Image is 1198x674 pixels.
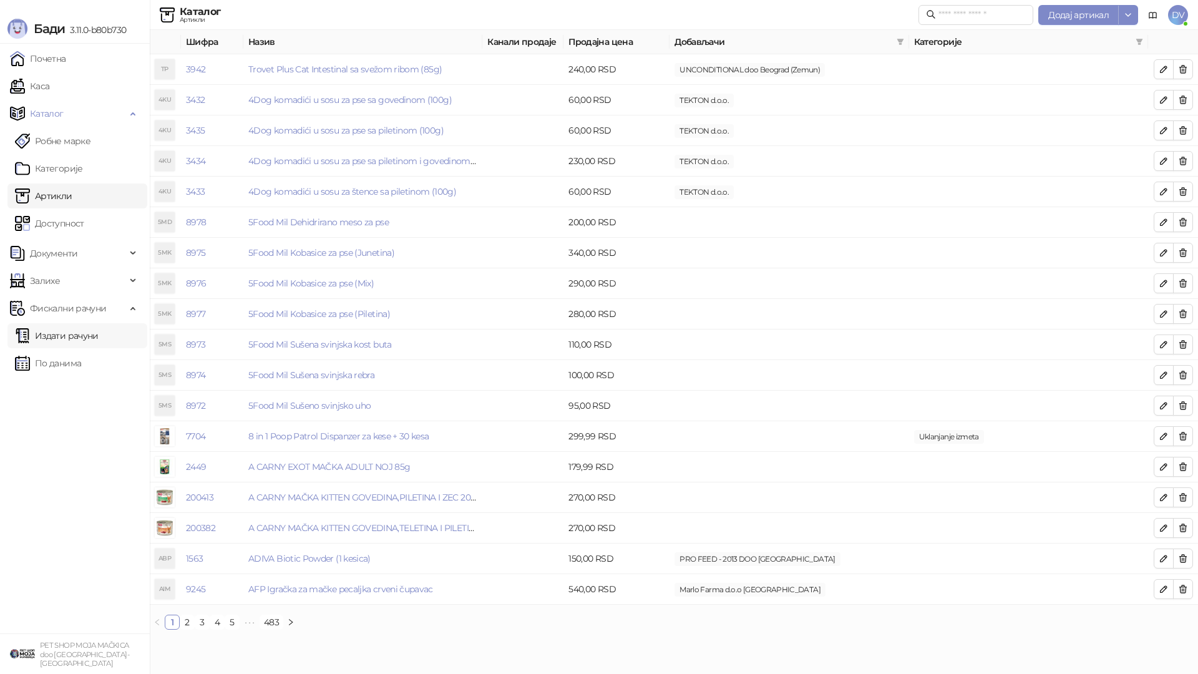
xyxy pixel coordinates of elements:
[248,217,389,228] a: 5Food Mil Dehidrirano meso za pse
[186,461,206,472] a: 2449
[186,522,215,534] a: 200382
[240,615,260,630] span: •••
[482,30,563,54] th: Канали продаје
[155,212,175,232] div: 5MD
[563,391,670,421] td: 95,00 RSD
[248,278,374,289] a: 5Food Mil Kobasice za pse (Mix)
[248,400,371,411] a: 5Food Mil Sušeno svinjsko uho
[30,241,77,266] span: Документи
[155,151,175,171] div: 4KU
[15,323,99,348] a: Издати рачуни
[563,452,670,482] td: 179,99 RSD
[65,24,126,36] span: 3.11.0-b80b730
[243,238,482,268] td: 5Food Mil Kobasice za pse (Junetina)
[10,642,35,667] img: 64x64-companyLogo-9f44b8df-f022-41eb-b7d6-300ad218de09.png
[248,64,442,75] a: Trovet Plus Cat Intestinal sa svežom ribom (85g)
[248,461,411,472] a: A CARNY EXOT MAČKA ADULT NOJ 85g
[195,615,210,630] li: 3
[195,615,209,629] a: 3
[160,7,175,22] img: Artikli
[674,124,734,138] span: TEKTON d.o.o.
[180,615,195,630] li: 2
[180,615,194,629] a: 2
[563,115,670,146] td: 60,00 RSD
[30,296,106,321] span: Фискални рачуни
[243,452,482,482] td: A CARNY EXOT MAČKA ADULT NOJ 85g
[155,90,175,110] div: 4KU
[287,618,295,626] span: right
[243,360,482,391] td: 5Food Mil Sušena svinjska rebra
[670,30,908,54] th: Добављачи
[243,30,482,54] th: Назив
[240,615,260,630] li: Следећих 5 Страна
[563,85,670,115] td: 60,00 RSD
[30,101,64,126] span: Каталог
[1168,5,1188,25] span: DV
[243,482,482,513] td: A CARNY MAČKA KITTEN GOVEDINA,PILETINA I ZEC 200g
[563,238,670,268] td: 340,00 RSD
[243,513,482,544] td: A CARNY MAČKA KITTEN GOVEDINA,TELETINA I PILETINA 200g
[563,482,670,513] td: 270,00 RSD
[155,59,175,79] div: TP
[283,615,298,630] button: right
[674,155,734,168] span: TEKTON d.o.o.
[186,247,205,258] a: 8975
[243,54,482,85] td: Trovet Plus Cat Intestinal sa svežom ribom (85g)
[1038,5,1119,25] button: Додај артикал
[674,94,734,107] span: TEKTON d.o.o.
[155,579,175,599] div: AIM
[210,615,224,629] a: 4
[186,584,205,595] a: 9245
[40,641,129,668] small: PET SHOP MOJA MAČKICA doo [GEOGRAPHIC_DATA]-[GEOGRAPHIC_DATA]
[243,391,482,421] td: 5Food Mil Sušeno svinjsko uho
[10,74,49,99] a: Каса
[248,247,394,258] a: 5Food Mil Kobasice za pse (Junetina)
[248,584,433,595] a: AFP Igračka za mačke pecaljka crveni čupavac
[155,365,175,385] div: 5MS
[15,156,83,181] a: Категорије
[248,125,444,136] a: 4Dog komadići u sosu za pse sa piletinom (100g)
[180,7,221,17] div: Каталог
[15,351,81,376] a: По данима
[186,155,205,167] a: 3434
[165,615,180,630] li: 1
[1143,5,1163,25] a: Документација
[894,32,907,51] span: filter
[15,211,84,236] a: Доступност
[248,369,374,381] a: 5Food Mil Sušena svinjska rebra
[248,186,456,197] a: 4Dog komadići u sosu za štence sa piletinom (100g)
[914,430,984,444] span: Uklanjanje izmeta
[248,308,390,320] a: 5Food Mil Kobasice za pse (Piletina)
[155,273,175,293] div: 5MK
[674,63,825,77] span: UNCONDITIONAL doo Beograd (Zemun)
[243,115,482,146] td: 4Dog komadići u sosu za pse sa piletinom (100g)
[186,308,205,320] a: 8977
[897,38,904,46] span: filter
[260,615,283,630] li: 483
[186,400,205,411] a: 8972
[243,574,482,605] td: AFP Igračka za mačke pecaljka crveni čupavac
[7,19,27,39] img: Logo
[563,268,670,299] td: 290,00 RSD
[150,615,165,630] li: Претходна страна
[155,335,175,354] div: 5MS
[563,299,670,330] td: 280,00 RSD
[1136,38,1143,46] span: filter
[155,243,175,263] div: 5MK
[563,574,670,605] td: 540,00 RSD
[243,330,482,360] td: 5Food Mil Sušena svinjska kost buta
[186,431,205,442] a: 7704
[1133,32,1146,51] span: filter
[243,207,482,238] td: 5Food Mil Dehidrirano meso za pse
[243,421,482,452] td: 8 in 1 Poop Patrol Dispanzer za kese + 30 kesa
[180,17,221,23] div: Артикли
[563,207,670,238] td: 200,00 RSD
[186,125,205,136] a: 3435
[248,155,506,167] a: 4Dog komadići u sosu za pse sa piletinom i govedinom (4x100g)
[210,615,225,630] li: 4
[563,54,670,85] td: 240,00 RSD
[563,330,670,360] td: 110,00 RSD
[248,339,392,350] a: 5Food Mil Sušena svinjska kost buta
[150,615,165,630] button: left
[674,552,840,566] span: PRO FEED - 2013 DOO [GEOGRAPHIC_DATA]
